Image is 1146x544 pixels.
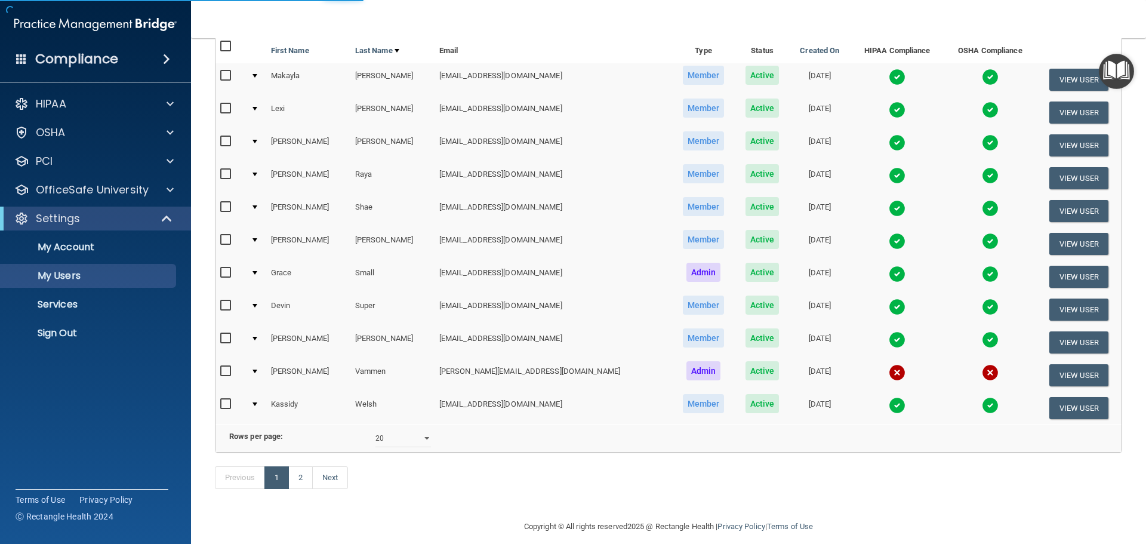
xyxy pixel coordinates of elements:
button: View User [1049,266,1108,288]
td: [PERSON_NAME] [266,228,350,260]
button: View User [1049,167,1108,189]
a: Terms of Use [767,522,813,531]
td: [DATE] [789,260,850,293]
img: tick.e7d51cea.svg [982,397,999,414]
span: Active [745,361,780,380]
span: Member [683,394,725,413]
td: [PERSON_NAME] [266,359,350,392]
span: Member [683,328,725,348]
td: [PERSON_NAME][EMAIL_ADDRESS][DOMAIN_NAME] [435,359,671,392]
td: [PERSON_NAME] [266,195,350,228]
td: [PERSON_NAME] [350,96,435,129]
img: tick.e7d51cea.svg [982,167,999,184]
td: Lexi [266,96,350,129]
button: Open Resource Center [1099,54,1134,89]
a: Next [312,466,348,489]
p: HIPAA [36,97,66,111]
img: tick.e7d51cea.svg [889,200,905,217]
img: tick.e7d51cea.svg [889,331,905,348]
a: Privacy Policy [79,494,133,506]
p: Sign Out [8,327,171,339]
span: Active [745,263,780,282]
button: View User [1049,397,1108,419]
b: Rows per page: [229,432,283,441]
td: Small [350,260,435,293]
span: Member [683,164,725,183]
button: View User [1049,134,1108,156]
a: Privacy Policy [717,522,765,531]
th: Email [435,35,671,63]
td: [PERSON_NAME] [350,129,435,162]
span: Active [745,131,780,150]
td: [PERSON_NAME] [266,326,350,359]
td: Vammen [350,359,435,392]
img: tick.e7d51cea.svg [982,266,999,282]
td: Devin [266,293,350,326]
th: Type [671,35,735,63]
td: Super [350,293,435,326]
button: View User [1049,69,1108,91]
td: [DATE] [789,293,850,326]
img: tick.e7d51cea.svg [982,331,999,348]
td: [DATE] [789,326,850,359]
button: View User [1049,299,1108,321]
td: [PERSON_NAME] [266,162,350,195]
p: PCI [36,154,53,168]
img: tick.e7d51cea.svg [982,200,999,217]
td: [PERSON_NAME] [350,228,435,260]
img: tick.e7d51cea.svg [982,69,999,85]
img: tick.e7d51cea.svg [889,167,905,184]
button: View User [1049,364,1108,386]
td: [DATE] [789,195,850,228]
td: [EMAIL_ADDRESS][DOMAIN_NAME] [435,63,671,96]
span: Active [745,164,780,183]
img: PMB logo [14,13,177,36]
td: Shae [350,195,435,228]
td: [DATE] [789,392,850,424]
p: My Users [8,270,171,282]
span: Active [745,197,780,216]
img: tick.e7d51cea.svg [889,266,905,282]
td: [DATE] [789,228,850,260]
p: Settings [36,211,80,226]
p: OSHA [36,125,66,140]
span: Member [683,66,725,85]
iframe: Drift Widget Chat Controller [939,459,1132,507]
h4: Compliance [35,51,118,67]
button: View User [1049,331,1108,354]
td: Grace [266,260,350,293]
td: [EMAIL_ADDRESS][DOMAIN_NAME] [435,228,671,260]
img: cross.ca9f0e7f.svg [982,364,999,381]
a: HIPAA [14,97,174,111]
a: Terms of Use [16,494,65,506]
td: Makayla [266,63,350,96]
span: Member [683,296,725,315]
td: [PERSON_NAME] [350,326,435,359]
img: tick.e7d51cea.svg [982,233,999,250]
span: Member [683,99,725,118]
a: First Name [271,44,309,58]
span: Active [745,296,780,315]
td: [DATE] [789,359,850,392]
td: [DATE] [789,162,850,195]
span: Ⓒ Rectangle Health 2024 [16,511,113,523]
td: [EMAIL_ADDRESS][DOMAIN_NAME] [435,326,671,359]
th: Status [735,35,789,63]
span: Member [683,197,725,216]
img: tick.e7d51cea.svg [889,69,905,85]
td: [EMAIL_ADDRESS][DOMAIN_NAME] [435,392,671,424]
span: Member [683,131,725,150]
img: tick.e7d51cea.svg [982,299,999,315]
a: Settings [14,211,173,226]
td: [DATE] [789,63,850,96]
td: Welsh [350,392,435,424]
td: [EMAIL_ADDRESS][DOMAIN_NAME] [435,195,671,228]
span: Active [745,328,780,348]
span: Active [745,394,780,413]
td: [PERSON_NAME] [266,129,350,162]
span: Active [745,230,780,249]
th: HIPAA Compliance [850,35,944,63]
img: tick.e7d51cea.svg [982,102,999,118]
td: [PERSON_NAME] [350,63,435,96]
td: [EMAIL_ADDRESS][DOMAIN_NAME] [435,260,671,293]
